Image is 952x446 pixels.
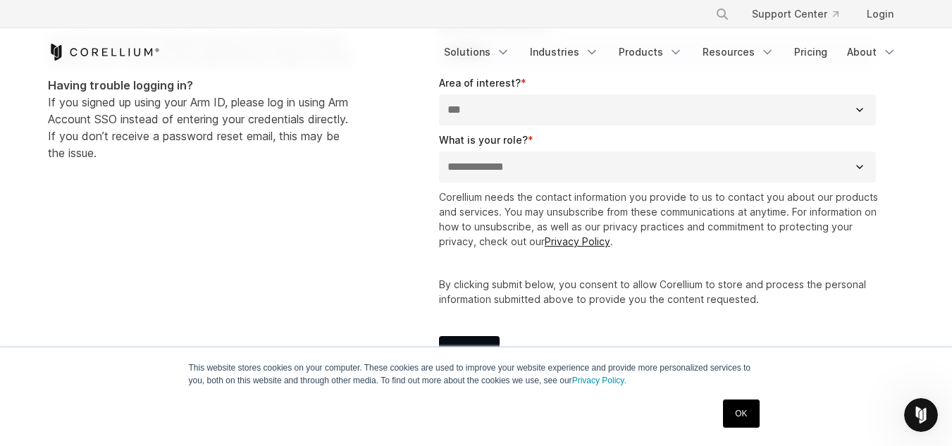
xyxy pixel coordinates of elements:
button: Search [710,1,735,27]
a: About [839,39,905,65]
a: Corellium Home [48,44,160,61]
p: By clicking submit below, you consent to allow Corellium to store and process the personal inform... [439,277,882,306]
a: Login [855,1,905,27]
a: Solutions [435,39,519,65]
a: Privacy Policy. [572,376,626,385]
span: What is your role? [439,134,528,146]
strong: Having trouble logging in? [48,78,193,92]
a: Pricing [786,39,836,65]
p: This website stores cookies on your computer. These cookies are used to improve your website expe... [189,361,764,387]
a: Support Center [741,1,850,27]
div: Navigation Menu [698,1,905,27]
a: Resources [694,39,783,65]
span: If you signed up using your Arm ID, please log in using Arm Account SSO instead of entering your ... [48,78,348,160]
iframe: Intercom live chat [904,398,938,432]
a: Products [610,39,691,65]
p: Corellium needs the contact information you provide to us to contact you about our products and s... [439,190,882,249]
div: Navigation Menu [435,39,905,65]
a: OK [723,399,759,428]
a: Industries [521,39,607,65]
a: Privacy Policy [545,235,610,247]
span: Area of interest? [439,77,521,89]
